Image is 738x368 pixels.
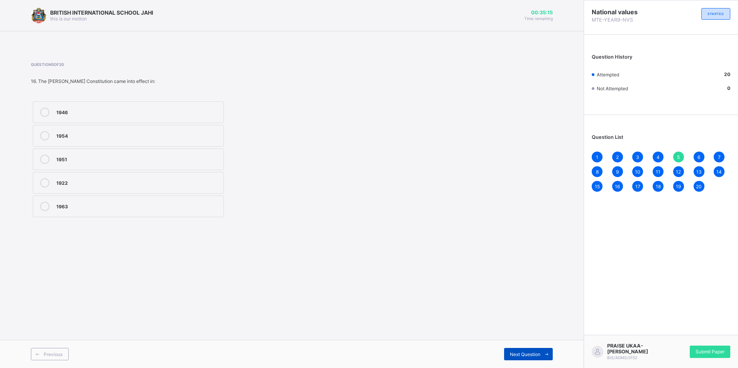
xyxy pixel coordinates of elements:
span: 3 [636,154,639,160]
b: 20 [724,71,730,77]
span: 14 [716,169,722,175]
span: 2 [616,154,619,160]
span: 13 [696,169,702,175]
span: National values [592,8,661,16]
span: 20 [696,184,702,189]
span: 11 [656,169,660,175]
span: Attempted [597,72,619,78]
span: Question History [592,54,632,60]
span: 4 [657,154,660,160]
span: Previous [44,351,63,357]
span: 00:35:15 [524,10,553,15]
span: 8 [596,169,599,175]
span: Submit Paper [696,349,724,354]
span: MTE-YEAR9-NVS [592,17,661,23]
span: 5 [677,154,680,160]
b: 0 [727,85,730,91]
span: 19 [676,184,681,189]
span: 1 [596,154,598,160]
div: 1951 [56,155,220,162]
span: Next Question [510,351,540,357]
span: 12 [676,169,681,175]
div: 16. The [PERSON_NAME] Constitution came into effect in: [31,78,356,84]
span: PRAISE UKAA-[PERSON_NAME] [607,343,661,354]
span: 18 [656,184,661,189]
span: BRITISH INTERNATIONAL SCHOOL JAHI [50,9,153,16]
span: Question 5 of 20 [31,62,356,67]
span: 16 [615,184,620,189]
span: BIS/ADMS/0152 [607,355,637,360]
div: 1963 [56,202,220,209]
span: 17 [635,184,640,189]
span: Not Attempted [597,86,628,91]
span: this is our motton [50,16,87,22]
span: 6 [697,154,700,160]
div: 1922 [56,178,220,186]
div: 1954 [56,131,220,139]
span: 9 [616,169,619,175]
span: 15 [595,184,600,189]
span: Question List [592,134,623,140]
span: STARTED [708,12,724,16]
span: 10 [635,169,640,175]
div: 1946 [56,108,220,115]
span: 7 [718,154,721,160]
span: Time remaining [524,16,553,21]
